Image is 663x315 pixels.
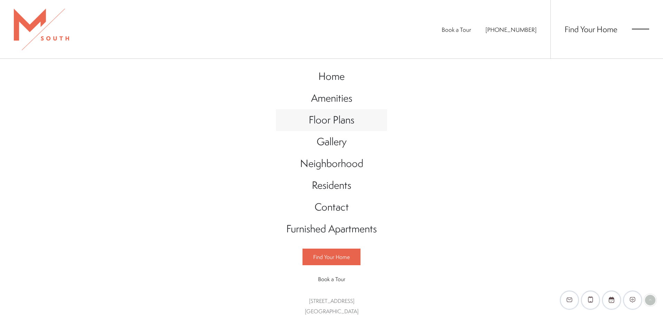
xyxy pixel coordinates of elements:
[276,131,387,153] a: Go to Gallery
[302,249,361,265] a: Find Your Home
[311,91,352,105] span: Amenities
[309,113,354,127] span: Floor Plans
[276,87,387,109] a: Go to Amenities
[442,26,471,34] a: Book a Tour
[276,175,387,196] a: Go to Residents
[486,26,537,34] span: [PHONE_NUMBER]
[305,297,358,315] a: Get Directions to 5110 South Manhattan Avenue Tampa, FL 33611
[276,196,387,218] a: Go to Contact
[14,9,69,50] img: MSouth
[276,109,387,131] a: Go to Floor Plans
[318,69,345,83] span: Home
[318,275,345,283] span: Book a Tour
[286,222,377,236] span: Furnished Apartments
[632,26,649,32] button: Open Menu
[313,253,350,261] span: Find Your Home
[317,135,347,149] span: Gallery
[300,156,363,170] span: Neighborhood
[315,200,349,214] span: Contact
[302,271,361,287] a: Book a Tour
[312,178,351,192] span: Residents
[276,66,387,87] a: Go to Home
[486,26,537,34] a: Call Us at 813-570-8014
[276,218,387,240] a: Go to Furnished Apartments (opens in a new tab)
[276,153,387,175] a: Go to Neighborhood
[565,24,617,35] a: Find Your Home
